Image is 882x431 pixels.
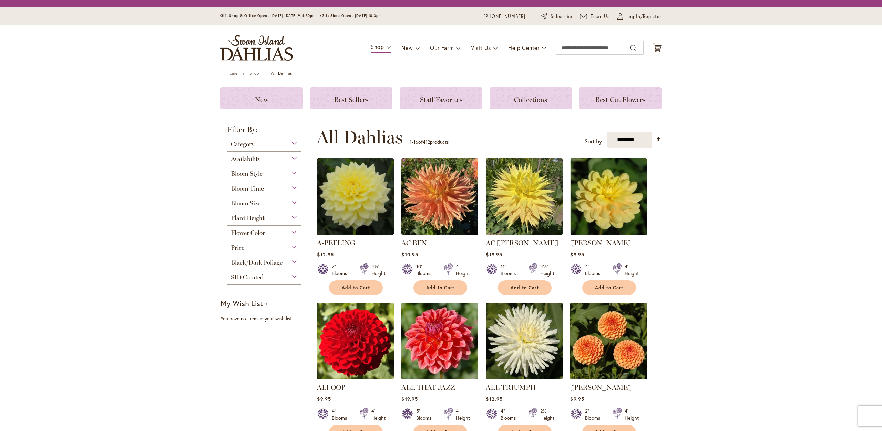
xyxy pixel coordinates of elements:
[426,285,454,291] span: Add to Cart
[625,263,639,277] div: 4' Height
[231,259,283,266] span: Black/Dark Foliage
[625,408,639,421] div: 4' Height
[541,13,572,20] a: Subscribe
[501,263,520,277] div: 11" Blooms
[317,158,394,235] img: A-Peeling
[332,408,351,421] div: 4" Blooms
[430,44,453,51] span: Our Farm
[231,229,265,237] span: Flower Color
[401,239,427,247] a: AC BEN
[585,135,603,148] label: Sort by:
[456,263,470,277] div: 4' Height
[585,408,604,421] div: 2" Blooms
[401,396,418,402] span: $19.95
[220,87,303,109] a: New
[410,137,449,148] p: - of products
[626,13,661,20] span: Log In/Register
[310,87,392,109] a: Best Sellers
[220,315,312,322] div: You have no items in your wish list.
[371,43,384,50] span: Shop
[231,170,263,177] span: Bloom Style
[332,263,351,277] div: 7" Blooms
[456,408,470,421] div: 4' Height
[570,383,632,391] a: [PERSON_NAME]
[334,96,368,104] span: Best Sellers
[231,214,265,222] span: Plant Height
[484,13,525,20] a: [PHONE_NUMBER]
[317,396,331,402] span: $9.95
[249,71,259,76] a: Shop
[486,230,563,236] a: AC Jeri
[231,140,254,148] span: Category
[401,44,413,51] span: New
[486,383,536,391] a: ALL TRIUMPH
[595,96,645,104] span: Best Cut Flowers
[371,263,386,277] div: 4½' Height
[401,374,478,381] a: ALL THAT JAZZ
[540,408,554,421] div: 2½' Height
[317,383,345,391] a: ALI OOP
[423,139,430,145] span: 412
[570,251,584,258] span: $9.95
[227,71,237,76] a: Home
[416,263,435,277] div: 10" Blooms
[498,280,552,295] button: Add to Cart
[490,87,572,109] a: Collections
[570,158,647,235] img: AHOY MATEY
[585,263,604,277] div: 4" Blooms
[413,139,418,145] span: 16
[401,230,478,236] a: AC BEN
[220,35,293,61] a: store logo
[410,139,412,145] span: 1
[486,239,558,247] a: AC [PERSON_NAME]
[540,263,554,277] div: 4½' Height
[231,244,244,251] span: Price
[420,96,462,104] span: Staff Favorites
[617,13,661,20] a: Log In/Register
[416,408,435,421] div: 5" Blooms
[322,13,382,18] span: Gift Shop Open - [DATE] 10-3pm
[220,298,263,308] strong: My Wish List
[486,251,502,258] span: $19.95
[471,44,491,51] span: Visit Us
[486,303,563,379] img: ALL TRIUMPH
[570,303,647,379] img: AMBER QUEEN
[508,44,540,51] span: Help Center
[580,13,610,20] a: Email Us
[231,155,260,163] span: Availability
[329,280,383,295] button: Add to Cart
[570,396,584,402] span: $9.95
[486,158,563,235] img: AC Jeri
[591,13,610,20] span: Email Us
[595,285,623,291] span: Add to Cart
[401,158,478,235] img: AC BEN
[371,408,386,421] div: 4' Height
[514,96,547,104] span: Collections
[231,185,264,192] span: Bloom Time
[413,280,467,295] button: Add to Cart
[317,239,355,247] a: A-PEELING
[570,374,647,381] a: AMBER QUEEN
[220,13,322,18] span: Gift Shop & Office Open - [DATE]-[DATE] 9-4:30pm /
[401,303,478,379] img: ALL THAT JAZZ
[317,303,394,379] img: ALI OOP
[271,71,292,76] strong: All Dahlias
[317,127,403,148] span: All Dahlias
[579,87,661,109] a: Best Cut Flowers
[570,230,647,236] a: AHOY MATEY
[401,251,418,258] span: $10.95
[231,200,260,207] span: Bloom Size
[255,96,268,104] span: New
[582,280,636,295] button: Add to Cart
[486,396,502,402] span: $12.95
[400,87,482,109] a: Staff Favorites
[231,273,264,281] span: SID Created
[317,374,394,381] a: ALI OOP
[317,251,334,258] span: $12.95
[570,239,632,247] a: [PERSON_NAME]
[501,408,520,421] div: 4" Blooms
[511,285,539,291] span: Add to Cart
[630,43,637,54] button: Search
[486,374,563,381] a: ALL TRIUMPH
[401,383,455,391] a: ALL THAT JAZZ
